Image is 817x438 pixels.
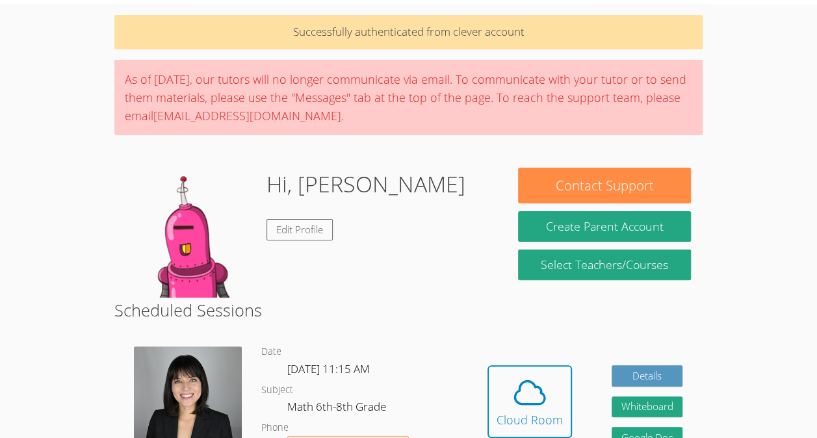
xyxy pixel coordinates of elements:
[518,168,690,203] button: Contact Support
[518,211,690,242] button: Create Parent Account
[487,365,572,438] button: Cloud Room
[266,219,333,240] a: Edit Profile
[612,396,683,418] button: Whiteboard
[114,298,703,322] h2: Scheduled Sessions
[287,398,389,420] dd: Math 6th-8th Grade
[114,60,703,135] div: As of [DATE], our tutors will no longer communicate via email. To communicate with your tutor or ...
[114,15,703,49] p: Successfully authenticated from clever account
[261,344,281,360] dt: Date
[261,382,293,398] dt: Subject
[612,365,683,387] a: Details
[497,411,563,429] div: Cloud Room
[518,250,690,280] a: Select Teachers/Courses
[126,168,256,298] img: default.png
[266,168,465,201] h1: Hi, [PERSON_NAME]
[261,420,289,436] dt: Phone
[287,361,370,376] span: [DATE] 11:15 AM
